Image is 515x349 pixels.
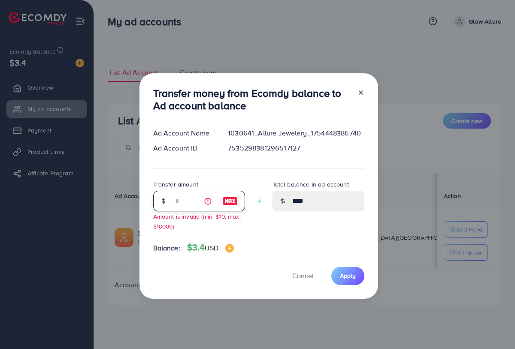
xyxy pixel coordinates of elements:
[282,267,324,285] button: Cancel
[187,242,234,253] h4: $3.4
[221,128,371,138] div: 1030641_Allure Jewelery_1754448386740
[153,212,241,230] small: Amount is invalid (min: $10, max: $10000)
[340,271,356,280] span: Apply
[146,128,221,138] div: Ad Account Name
[292,271,314,280] span: Cancel
[273,180,349,189] label: Total balance in ad account
[221,143,371,153] div: 7535298381296517127
[205,243,218,253] span: USD
[225,244,234,253] img: image
[146,143,221,153] div: Ad Account ID
[331,267,364,285] button: Apply
[153,243,180,253] span: Balance:
[153,180,198,189] label: Transfer amount
[479,310,509,343] iframe: Chat
[153,87,351,112] h3: Transfer money from Ecomdy balance to Ad account balance
[222,196,238,206] img: image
